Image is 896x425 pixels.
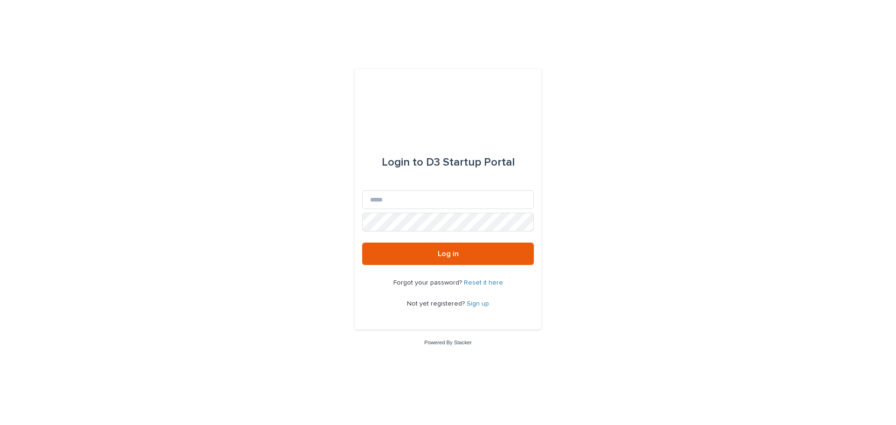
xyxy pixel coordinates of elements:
span: Log in [438,250,459,258]
span: Login to [382,157,423,168]
img: q0dI35fxT46jIlCv2fcp [418,91,479,119]
div: D3 Startup Portal [382,149,515,175]
span: Forgot your password? [393,279,464,286]
a: Reset it here [464,279,503,286]
span: Not yet registered? [407,300,467,307]
button: Log in [362,243,534,265]
a: Powered By Stacker [424,340,471,345]
a: Sign up [467,300,489,307]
